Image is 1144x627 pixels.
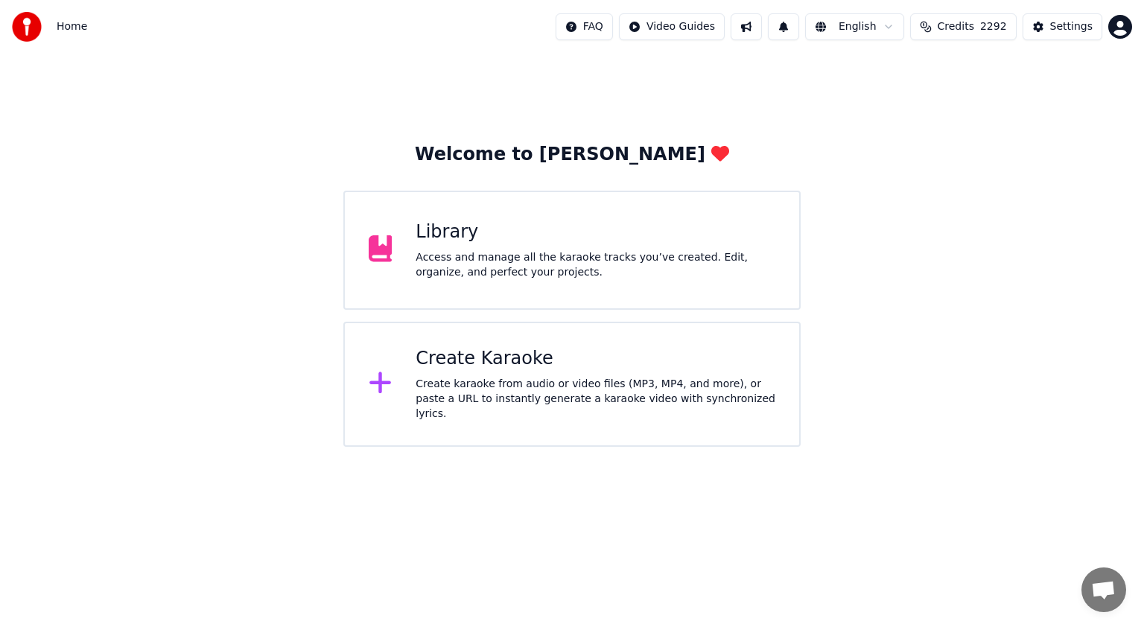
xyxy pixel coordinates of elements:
[980,19,1007,34] span: 2292
[57,19,87,34] span: Home
[1050,19,1093,34] div: Settings
[12,12,42,42] img: youka
[57,19,87,34] nav: breadcrumb
[415,143,729,167] div: Welcome to [PERSON_NAME]
[416,377,775,421] div: Create karaoke from audio or video files (MP3, MP4, and more), or paste a URL to instantly genera...
[416,220,775,244] div: Library
[1023,13,1102,40] button: Settings
[416,250,775,280] div: Access and manage all the karaoke tracks you’ve created. Edit, organize, and perfect your projects.
[619,13,725,40] button: Video Guides
[556,13,613,40] button: FAQ
[910,13,1017,40] button: Credits2292
[938,19,974,34] span: Credits
[416,347,775,371] div: Create Karaoke
[1081,567,1126,612] a: Open de chat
